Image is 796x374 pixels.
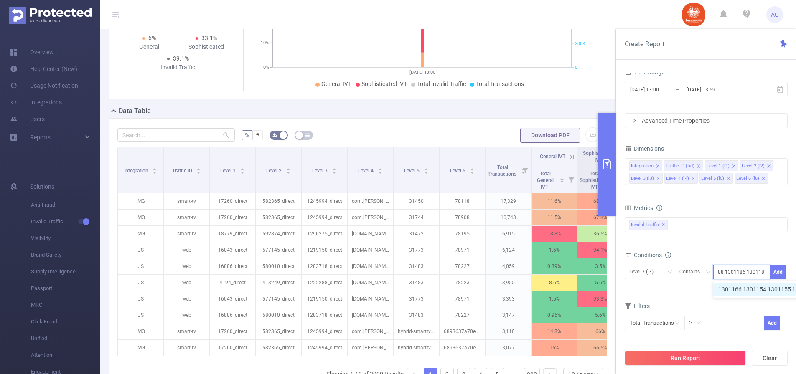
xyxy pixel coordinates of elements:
[394,323,439,339] p: hybrid-smarttv_685906b170e7b26790593c79
[164,210,209,225] p: smart-tv
[256,291,301,307] p: 577145_direct
[735,173,768,184] li: Level 6 (l6)
[152,167,157,172] div: Sort
[486,193,531,209] p: 17,329
[256,132,259,139] span: #
[532,275,577,291] p: 8.6%
[348,340,393,356] p: com.[PERSON_NAME].vastushastraintelugu
[305,132,310,137] i: icon: table
[348,275,393,291] p: [DOMAIN_NAME]
[767,164,771,169] i: icon: close
[148,35,156,41] span: 6%
[662,220,665,230] span: ✕
[118,258,163,274] p: JS
[302,242,347,258] p: 1219150_direct
[577,291,623,307] p: 93.3%
[118,226,163,242] p: IMG
[537,171,554,190] span: Total General IVT
[577,258,623,274] p: 3.5%
[736,173,759,184] div: Level 6 (l6)
[31,297,100,313] span: MRC
[625,145,664,152] span: Dimensions
[486,210,531,225] p: 10,743
[164,323,209,339] p: smart-tv
[286,167,291,172] div: Sort
[117,128,235,142] input: Search...
[266,168,283,174] span: Level 2
[302,226,347,242] p: 1296275_direct
[667,270,672,275] i: icon: down
[532,323,577,339] p: 14.8%
[440,307,485,323] p: 78227
[575,65,577,70] tspan: 0
[348,323,393,339] p: com.[PERSON_NAME].vastushastraintelugu
[691,177,695,182] i: icon: close
[302,323,347,339] p: 1245994_direct
[378,167,382,169] i: icon: caret-up
[532,242,577,258] p: 1.6%
[210,226,255,242] p: 18779_direct
[210,258,255,274] p: 16886_direct
[625,303,650,309] span: Filters
[577,226,623,242] p: 36.5%
[679,265,706,279] div: Contains
[440,323,485,339] p: 6893637a70e7b289f4e60816
[348,291,393,307] p: [DOMAIN_NAME]
[486,291,531,307] p: 3,393
[210,340,255,356] p: 17260_direct
[686,84,753,95] input: End date
[118,340,163,356] p: IMG
[31,197,100,213] span: Anti-Fraud
[240,170,244,173] i: icon: caret-down
[577,307,623,323] p: 5.6%
[664,160,703,171] li: Traffic ID (tid)
[30,178,54,195] span: Solutions
[196,167,201,169] i: icon: caret-up
[771,6,779,23] span: AG
[656,164,660,169] i: icon: close
[210,210,255,225] p: 17260_direct
[172,168,193,174] span: Traffic ID
[348,193,393,209] p: com.[PERSON_NAME].vastushastraintelugu
[240,167,245,172] div: Sort
[559,177,565,182] div: Sort
[486,323,531,339] p: 3,110
[629,220,668,230] span: Invalid Traffic
[404,168,421,174] span: Level 5
[577,340,623,356] p: 66.5%
[10,111,45,127] a: Users
[689,316,698,330] div: ≥
[118,275,163,291] p: JS
[577,323,623,339] p: 66%
[424,167,429,172] div: Sort
[256,340,301,356] p: 582365_direct
[632,118,637,123] i: icon: right
[625,351,746,366] button: Run Report
[361,81,407,87] span: Sophisticated IVT
[302,291,347,307] p: 1219150_direct
[256,193,301,209] p: 582365_direct
[656,205,662,211] i: icon: info-circle
[256,226,301,242] p: 592874_direct
[261,40,269,46] tspan: 10%
[394,291,439,307] p: 31773
[520,128,580,143] button: Download PDF
[196,167,201,172] div: Sort
[210,275,255,291] p: 4194_direct
[486,307,531,323] p: 3,147
[631,161,654,172] div: Integration
[332,167,337,172] div: Sort
[196,170,201,173] i: icon: caret-down
[321,81,351,87] span: General IVT
[31,247,100,263] span: Brand Safety
[519,147,531,193] i: Filter menu
[302,275,347,291] p: 1222288_direct
[118,242,163,258] p: JS
[210,323,255,339] p: 17260_direct
[302,340,347,356] p: 1245994_direct
[31,263,100,280] span: Supply Intelligence
[666,161,694,172] div: Traffic ID (tid)
[124,168,150,174] span: Integration
[770,265,786,279] button: Add
[577,193,623,209] p: 68.1%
